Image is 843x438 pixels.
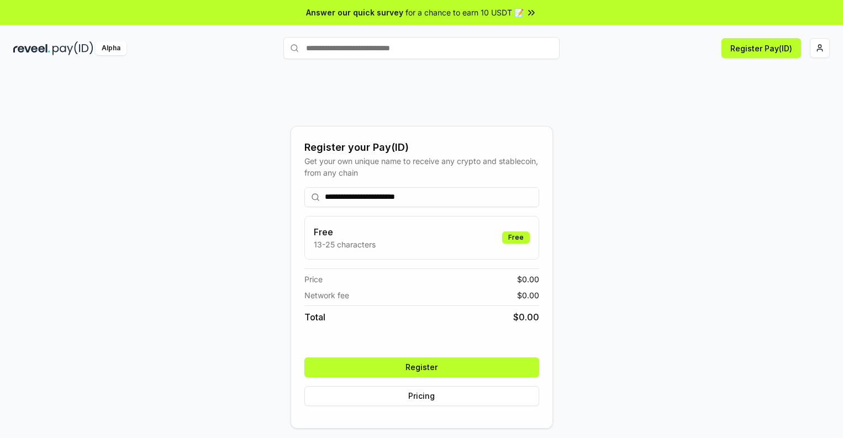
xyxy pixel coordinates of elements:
[304,155,539,178] div: Get your own unique name to receive any crypto and stablecoin, from any chain
[13,41,50,55] img: reveel_dark
[304,386,539,406] button: Pricing
[306,7,403,18] span: Answer our quick survey
[52,41,93,55] img: pay_id
[304,140,539,155] div: Register your Pay(ID)
[304,310,325,324] span: Total
[513,310,539,324] span: $ 0.00
[304,289,349,301] span: Network fee
[304,357,539,377] button: Register
[721,38,801,58] button: Register Pay(ID)
[96,41,127,55] div: Alpha
[517,289,539,301] span: $ 0.00
[405,7,524,18] span: for a chance to earn 10 USDT 📝
[314,239,376,250] p: 13-25 characters
[304,273,323,285] span: Price
[314,225,376,239] h3: Free
[502,231,530,244] div: Free
[517,273,539,285] span: $ 0.00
